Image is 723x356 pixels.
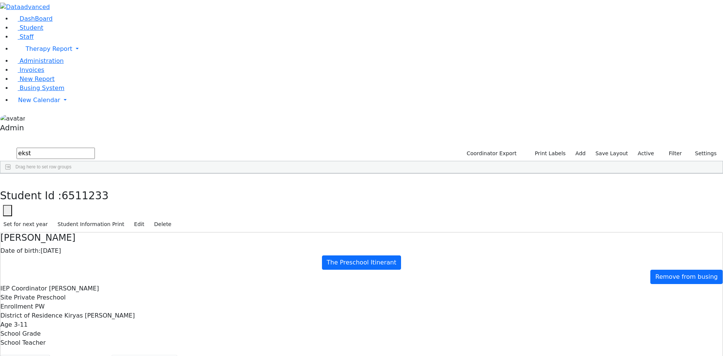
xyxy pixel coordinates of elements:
[322,255,401,270] a: The Preschool Itinerant
[20,33,34,40] span: Staff
[151,218,175,230] button: Delete
[0,302,33,311] label: Enrollment
[54,218,128,230] button: Student Information Print
[685,148,720,159] button: Settings
[12,66,44,73] a: Invoices
[131,218,148,230] button: Edit
[14,294,66,301] span: Private Preschool
[12,84,64,92] a: Busing System
[659,148,685,159] button: Filter
[17,148,95,159] input: Search
[12,15,53,22] a: DashBoard
[49,285,99,292] span: [PERSON_NAME]
[592,148,631,159] button: Save Layout
[572,148,589,159] a: Add
[20,57,64,64] span: Administration
[0,311,63,320] label: District of Residence
[26,45,72,52] span: Therapy Report
[14,321,27,328] span: 3-11
[12,33,34,40] a: Staff
[20,84,64,92] span: Busing System
[0,246,723,255] div: [DATE]
[0,329,41,338] label: School Grade
[0,284,47,293] label: IEP Coordinator
[20,24,43,31] span: Student
[655,273,718,280] span: Remove from busing
[20,66,44,73] span: Invoices
[20,15,53,22] span: DashBoard
[18,96,60,104] span: New Calendar
[526,148,569,159] button: Print Labels
[15,164,72,170] span: Drag here to set row groups
[635,148,657,159] label: Active
[462,148,520,159] button: Coordinator Export
[12,75,55,83] a: New Report
[35,303,44,310] span: PW
[64,312,135,319] span: Kiryas [PERSON_NAME]
[0,338,46,347] label: School Teacher
[12,41,723,57] a: Therapy Report
[0,293,12,302] label: Site
[0,320,12,329] label: Age
[12,57,64,64] a: Administration
[0,246,41,255] label: Date of birth:
[12,24,43,31] a: Student
[650,270,723,284] a: Remove from busing
[0,232,723,243] h4: [PERSON_NAME]
[12,93,723,108] a: New Calendar
[62,189,109,202] span: 6511233
[20,75,55,83] span: New Report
